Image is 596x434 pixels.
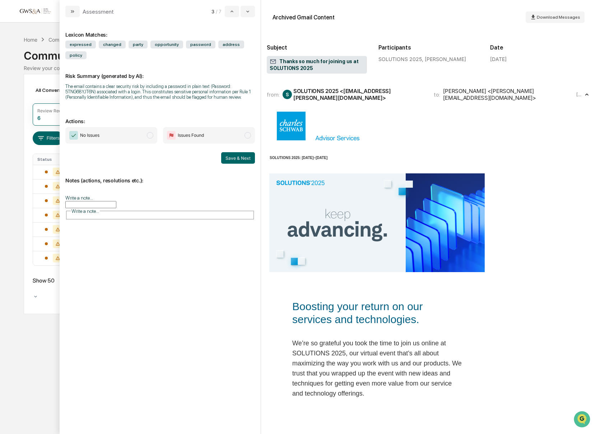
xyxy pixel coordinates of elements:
span: Thanks so much for joining us at SOLUTIONS 2025 [270,58,364,72]
button: Save & Next [221,152,255,164]
div: SOLUTIONS 2025, [PERSON_NAME] [378,56,479,62]
div: Home [24,37,37,43]
p: Actions: [65,109,255,124]
img: 1746055101610-c473b297-6a78-478c-a979-82029cc54cd1 [7,55,20,68]
a: 🔎Data Lookup [4,101,48,114]
span: to: [434,91,440,98]
button: Download Messages [526,11,585,23]
div: All Conversations [33,84,87,96]
span: expressed [65,41,96,48]
iframe: Open customer support [573,410,592,430]
span: from: [267,91,280,98]
button: Start new chat [122,57,131,66]
span: No Issues [80,132,99,139]
p: How can we help? [7,15,131,27]
td: Boosting your return on our services and technologies. [292,300,462,337]
p: Risk Summary (generated by AI): [65,64,255,79]
div: We're offline, we'll be back soon [24,62,94,68]
div: Communications Archive [24,43,572,62]
div: Assessment [83,8,114,15]
span: Issues Found [178,132,204,139]
div: 🗄️ [52,91,58,97]
a: 🗄️Attestations [49,88,92,101]
span: party [129,41,148,48]
label: Write a note... [65,195,93,201]
span: 3 [211,9,214,14]
img: Charles Schwab Advisor Services [277,112,359,140]
div: Show 50 [33,277,76,284]
span: Download Messages [537,15,580,20]
div: S [283,90,292,99]
input: Clear [19,33,118,40]
span: password [186,41,215,48]
span: / 7 [216,9,223,14]
td: We’re so grateful you took the time to join us online at SOLUTIONS 2025, our virtual event that’s... [292,338,462,398]
button: Filters [33,131,64,145]
div: Archived Gmail Content [273,14,335,21]
span: Attestations [59,90,89,98]
div: SOLUTIONS 2025 <[EMAIL_ADDRESS][PERSON_NAME][DOMAIN_NAME]> [293,88,425,101]
strong: SOLUTIONS 2025: [DATE]–[DATE] [270,156,327,160]
div: The email contains a clear security risk by including a password in plain text (Password: 5TNG68Y... [65,84,255,100]
span: Data Lookup [14,104,45,111]
div: [PERSON_NAME] <[PERSON_NAME][EMAIL_ADDRESS][DOMAIN_NAME]> [443,88,575,101]
span: policy [65,51,87,59]
div: Review your communication records across channels [24,65,572,71]
span: Pylon [71,122,87,127]
a: 🖐️Preclearance [4,88,49,101]
div: Communications Archive [48,37,107,43]
div: 🖐️ [7,91,13,97]
img: Flag [167,131,176,140]
time: Friday, August 15, 2025 at 11:28:31 AM [576,92,583,97]
span: Preclearance [14,90,46,98]
div: [DATE] [490,56,507,62]
h2: Participants [378,44,479,51]
div: Start new chat [24,55,118,62]
a: Powered byPylon [51,121,87,127]
div: 🔎 [7,105,13,111]
h2: Date [490,44,590,51]
span: Write a note... [71,208,99,214]
img: logo [17,8,52,14]
p: Notes (actions, resolutions etc.): [65,169,255,183]
div: 6 [37,115,41,121]
span: opportunity [150,41,183,48]
span: changed [99,41,126,48]
h2: Subject [267,44,367,51]
div: Review Required [37,108,72,113]
img: Checkmark [69,131,78,140]
th: Status [33,154,74,165]
span: address [218,41,244,48]
div: Lexicon Matches: [65,23,255,38]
